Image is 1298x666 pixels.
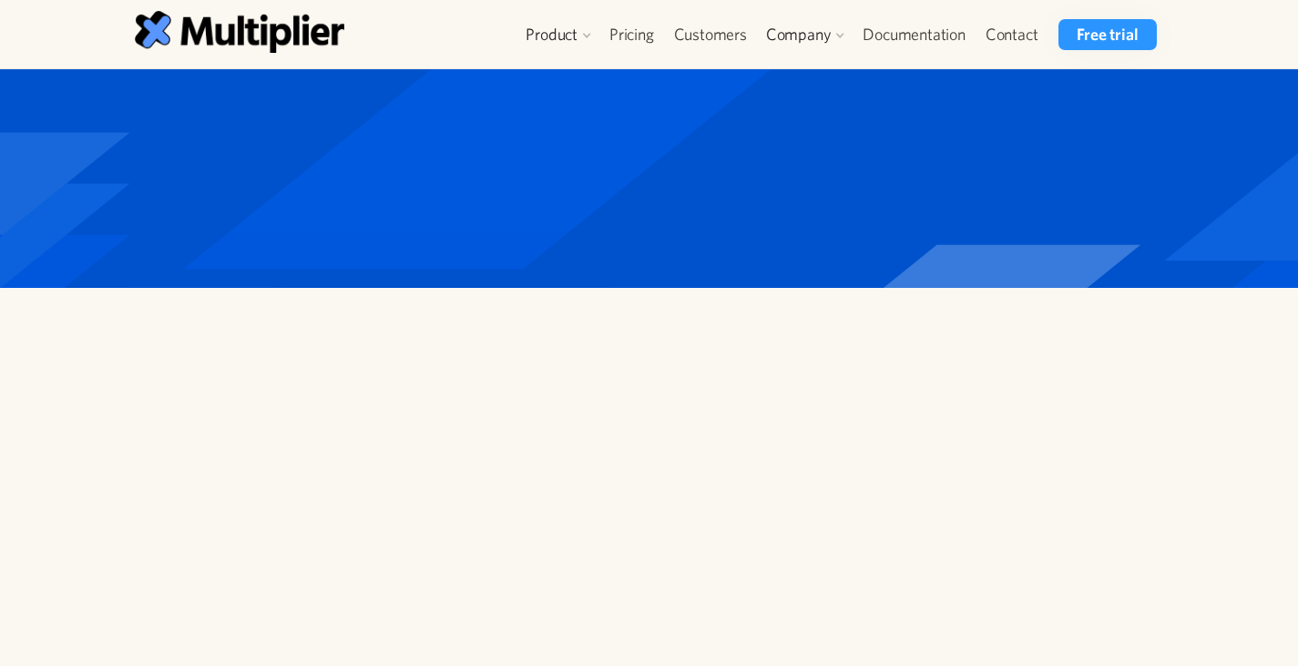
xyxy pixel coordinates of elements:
[766,24,832,46] div: Company
[976,19,1048,50] a: Contact
[1058,19,1156,50] a: Free trial
[526,24,577,46] div: Product
[599,19,664,50] a: Pricing
[664,19,757,50] a: Customers
[853,19,975,50] a: Documentation
[757,19,853,50] div: Company
[516,19,599,50] div: Product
